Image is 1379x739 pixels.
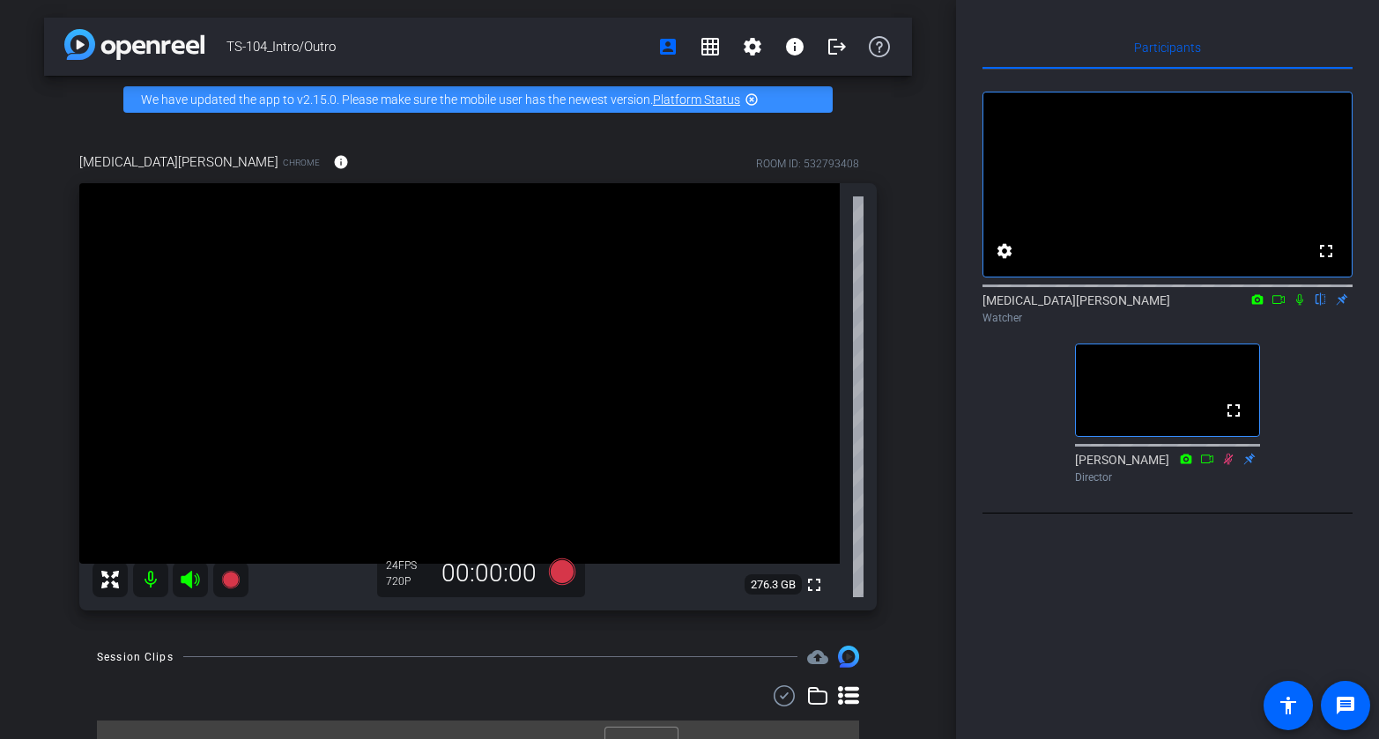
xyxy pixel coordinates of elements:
div: [PERSON_NAME] [1075,451,1260,485]
div: Director [1075,469,1260,485]
mat-icon: grid_on [700,36,721,57]
mat-icon: highlight_off [745,92,759,107]
div: We have updated the app to v2.15.0. Please make sure the mobile user has the newest version. [123,86,833,113]
img: app-logo [64,29,204,60]
span: FPS [398,559,417,572]
span: Participants [1134,41,1201,54]
mat-icon: message [1335,695,1356,716]
div: Watcher [982,310,1353,326]
mat-icon: flip [1310,291,1331,307]
mat-icon: settings [742,36,763,57]
mat-icon: fullscreen [804,574,825,595]
div: Session Clips [97,648,174,666]
mat-icon: info [784,36,805,57]
mat-icon: settings [994,240,1015,262]
span: [MEDICAL_DATA][PERSON_NAME] [79,152,278,172]
mat-icon: cloud_upload [807,647,828,668]
span: Destinations for your clips [807,647,828,668]
mat-icon: logout [827,36,848,57]
div: 00:00:00 [430,558,548,588]
span: Chrome [283,156,320,169]
mat-icon: accessibility [1278,695,1299,716]
a: Platform Status [653,92,740,107]
div: ROOM ID: 532793408 [756,156,859,172]
div: 24 [386,558,430,573]
div: 720P [386,574,430,588]
mat-icon: fullscreen [1223,400,1244,421]
img: Session clips [838,646,859,667]
mat-icon: fullscreen [1316,240,1337,262]
span: TS-104_Intro/Outro [226,29,647,64]
div: [MEDICAL_DATA][PERSON_NAME] [982,292,1353,326]
mat-icon: account_box [657,36,678,57]
span: 276.3 GB [745,574,802,595]
mat-icon: info [333,154,349,170]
